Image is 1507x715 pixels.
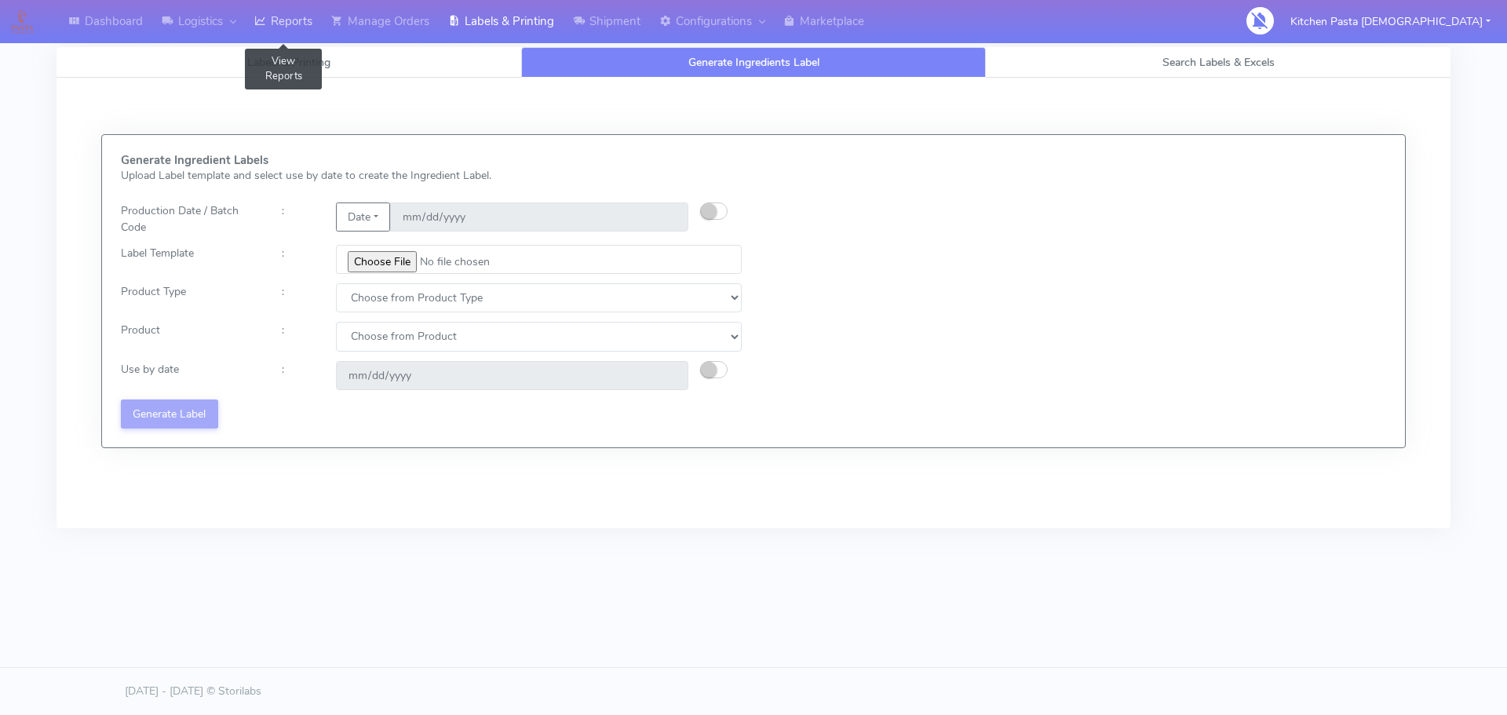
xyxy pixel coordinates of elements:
[109,322,270,351] div: Product
[270,322,323,351] div: :
[57,47,1450,78] ul: Tabs
[1162,55,1275,70] span: Search Labels & Excels
[336,202,390,232] button: Date
[109,202,270,235] div: Production Date / Batch Code
[270,245,323,274] div: :
[121,154,742,167] h5: Generate Ingredient Labels
[688,55,819,70] span: Generate Ingredients Label
[247,55,330,70] span: Labels & Printing
[109,283,270,312] div: Product Type
[270,202,323,235] div: :
[1279,5,1502,38] button: Kitchen Pasta [DEMOGRAPHIC_DATA]
[270,361,323,390] div: :
[109,245,270,274] div: Label Template
[270,283,323,312] div: :
[121,167,742,184] p: Upload Label template and select use by date to create the Ingredient Label.
[109,361,270,390] div: Use by date
[121,399,218,429] button: Generate Label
